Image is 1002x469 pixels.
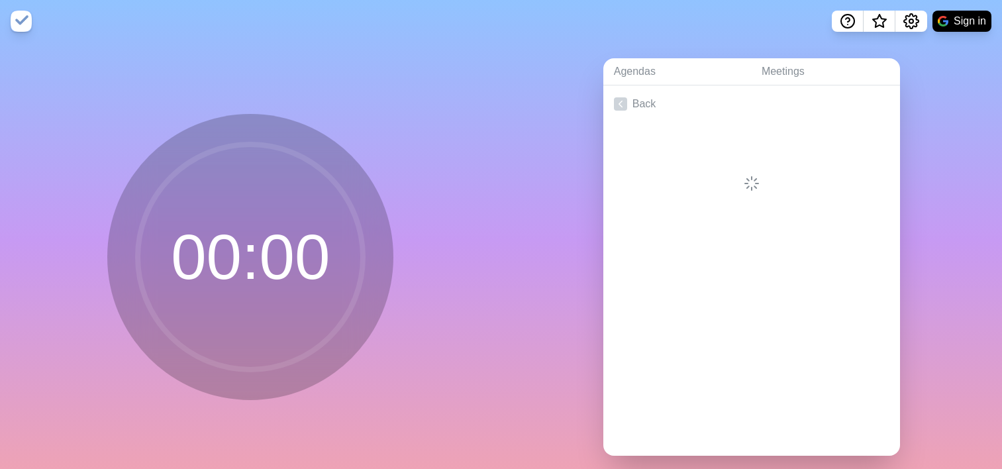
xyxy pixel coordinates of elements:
[938,16,948,26] img: google logo
[751,58,900,85] a: Meetings
[864,11,895,32] button: What’s new
[603,58,751,85] a: Agendas
[603,85,900,123] a: Back
[11,11,32,32] img: timeblocks logo
[895,11,927,32] button: Settings
[832,11,864,32] button: Help
[932,11,991,32] button: Sign in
